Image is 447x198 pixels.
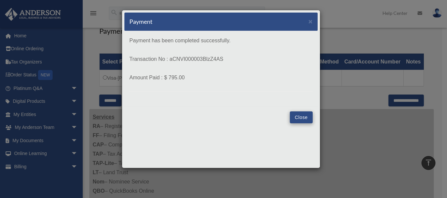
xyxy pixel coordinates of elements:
[290,111,313,123] button: Close
[308,18,313,25] span: ×
[129,36,313,45] p: Payment has been completed successfully.
[129,18,153,26] h5: Payment
[129,55,313,64] p: Transaction No : aCNVI000003BlzZ4AS
[129,73,313,82] p: Amount Paid : $ 795.00
[308,18,313,25] button: Close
